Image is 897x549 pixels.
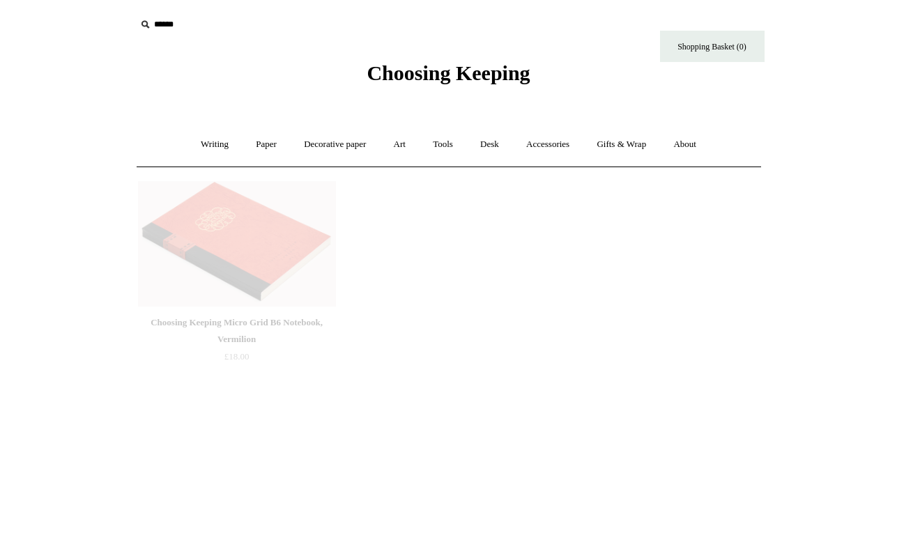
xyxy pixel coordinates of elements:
a: Tools [420,126,466,163]
a: Paper [243,126,289,163]
a: About [661,126,709,163]
a: Choosing Keeping Micro Grid B6 Notebook, Vermilion Choosing Keeping Micro Grid B6 Notebook, Vermi... [138,181,336,307]
a: Desk [468,126,512,163]
a: Shopping Basket (0) [660,31,765,62]
span: Choosing Keeping [367,61,530,84]
div: Choosing Keeping Micro Grid B6 Notebook, Vermilion [141,314,332,348]
a: Decorative paper [291,126,378,163]
a: Choosing Keeping [367,72,530,82]
img: Choosing Keeping Micro Grid B6 Notebook, Vermilion [138,181,336,307]
a: Accessories [514,126,582,163]
a: Gifts & Wrap [584,126,659,163]
span: £18.00 [224,351,250,362]
a: Writing [188,126,241,163]
a: Choosing Keeping Micro Grid B6 Notebook, Vermilion £18.00 [138,314,336,371]
a: Art [381,126,418,163]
